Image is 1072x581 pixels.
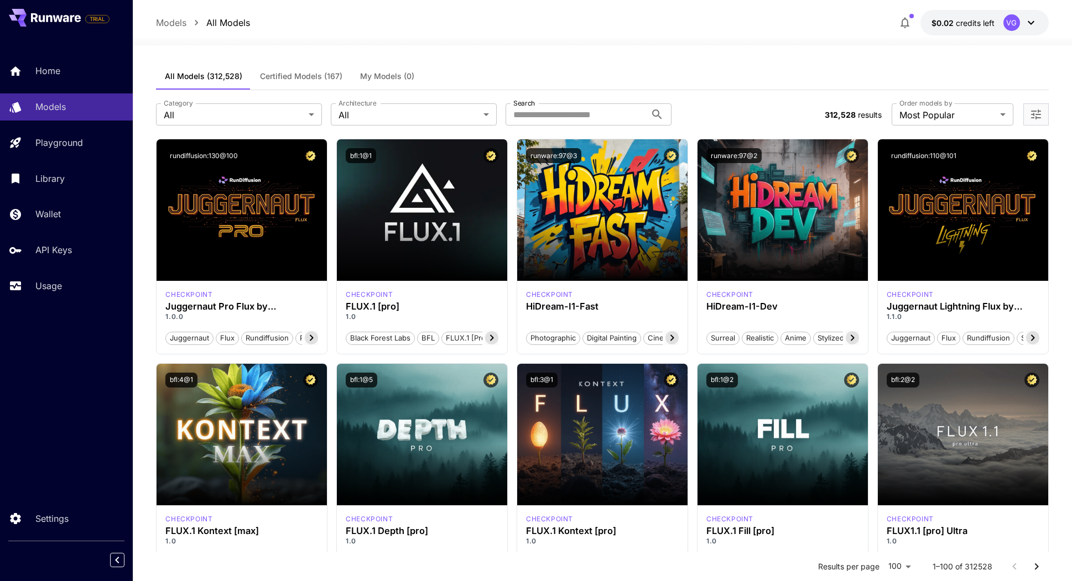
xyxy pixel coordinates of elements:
[644,333,685,344] span: Cinematic
[526,373,558,388] button: bfl:3@1
[164,108,304,122] span: All
[706,526,859,536] h3: FLUX.1 Fill [pro]
[887,290,934,300] p: checkpoint
[920,10,1049,35] button: $0.02146VG
[887,514,934,524] div: fluxultra
[526,536,679,546] p: 1.0
[844,373,859,388] button: Certified Model – Vetted for best performance and includes a commercial license.
[346,331,415,345] button: Black Forest Labs
[156,16,250,29] nav: breadcrumb
[164,98,193,108] label: Category
[296,333,315,344] span: pro
[956,18,995,28] span: credits left
[1017,331,1050,345] button: schnell
[156,16,186,29] p: Models
[887,312,1039,322] p: 1.1.0
[962,331,1014,345] button: rundiffusion
[643,331,686,345] button: Cinematic
[887,514,934,524] p: checkpoint
[526,331,580,345] button: Photographic
[527,333,580,344] span: Photographic
[165,514,212,524] p: checkpoint
[1024,148,1039,163] button: Certified Model – Vetted for best performance and includes a commercial license.
[1003,14,1020,31] div: VG
[706,514,753,524] p: checkpoint
[165,301,318,312] h3: Juggernaut Pro Flux by RunDiffusion
[706,373,738,388] button: bfl:1@2
[418,333,439,344] span: BFL
[526,148,581,163] button: runware:97@3
[1017,333,1050,344] span: schnell
[165,331,214,345] button: juggernaut
[858,110,882,119] span: results
[35,243,72,257] p: API Keys
[513,98,535,108] label: Search
[887,526,1039,536] h3: FLUX1.1 [pro] Ultra
[346,333,414,344] span: Black Forest Labs
[441,331,493,345] button: FLUX.1 [pro]
[899,108,996,122] span: Most Popular
[899,98,952,108] label: Order models by
[339,108,479,122] span: All
[242,333,293,344] span: rundiffusion
[664,148,679,163] button: Certified Model – Vetted for best performance and includes a commercial license.
[706,514,753,524] div: fluxpro
[707,333,739,344] span: Surreal
[664,373,679,388] button: Certified Model – Vetted for best performance and includes a commercial license.
[346,312,498,322] p: 1.0
[887,373,919,388] button: bfl:2@2
[241,331,293,345] button: rundiffusion
[346,536,498,546] p: 1.0
[814,333,848,344] span: Stylized
[35,279,62,292] p: Usage
[813,331,849,345] button: Stylized
[442,333,492,344] span: FLUX.1 [pro]
[35,100,66,113] p: Models
[346,526,498,536] h3: FLUX.1 Depth [pro]
[483,148,498,163] button: Certified Model – Vetted for best performance and includes a commercial license.
[35,136,83,149] p: Playground
[887,148,961,163] button: rundiffusion:110@101
[85,12,110,25] span: Add your payment card to enable full platform functionality.
[933,561,992,572] p: 1–100 of 312528
[165,312,318,322] p: 1.0.0
[346,514,393,524] p: checkpoint
[35,207,61,221] p: Wallet
[932,17,995,29] div: $0.02146
[887,301,1039,312] h3: Juggernaut Lightning Flux by RunDiffusion
[818,561,880,572] p: Results per page
[887,331,935,345] button: juggernaut
[526,301,679,312] h3: HiDream-I1-Fast
[165,526,318,536] h3: FLUX.1 Kontext [max]
[346,373,377,388] button: bfl:1@5
[706,331,740,345] button: Surreal
[86,15,109,23] span: TRIAL
[706,301,859,312] h3: HiDream-I1-Dev
[303,148,318,163] button: Certified Model – Vetted for best performance and includes a commercial license.
[1024,373,1039,388] button: Certified Model – Vetted for best performance and includes a commercial license.
[110,553,124,567] button: Collapse sidebar
[582,331,641,345] button: Digital Painting
[118,550,133,570] div: Collapse sidebar
[346,301,498,312] h3: FLUX.1 [pro]
[35,64,60,77] p: Home
[165,514,212,524] div: FLUX.1 Kontext [max]
[206,16,250,29] a: All Models
[938,333,960,344] span: flux
[339,98,376,108] label: Architecture
[165,290,212,300] p: checkpoint
[166,333,213,344] span: juggernaut
[483,373,498,388] button: Certified Model – Vetted for best performance and includes a commercial license.
[526,514,573,524] p: checkpoint
[887,333,934,344] span: juggernaut
[583,333,641,344] span: Digital Painting
[706,536,859,546] p: 1.0
[526,514,573,524] div: FLUX.1 Kontext [pro]
[706,290,753,300] p: checkpoint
